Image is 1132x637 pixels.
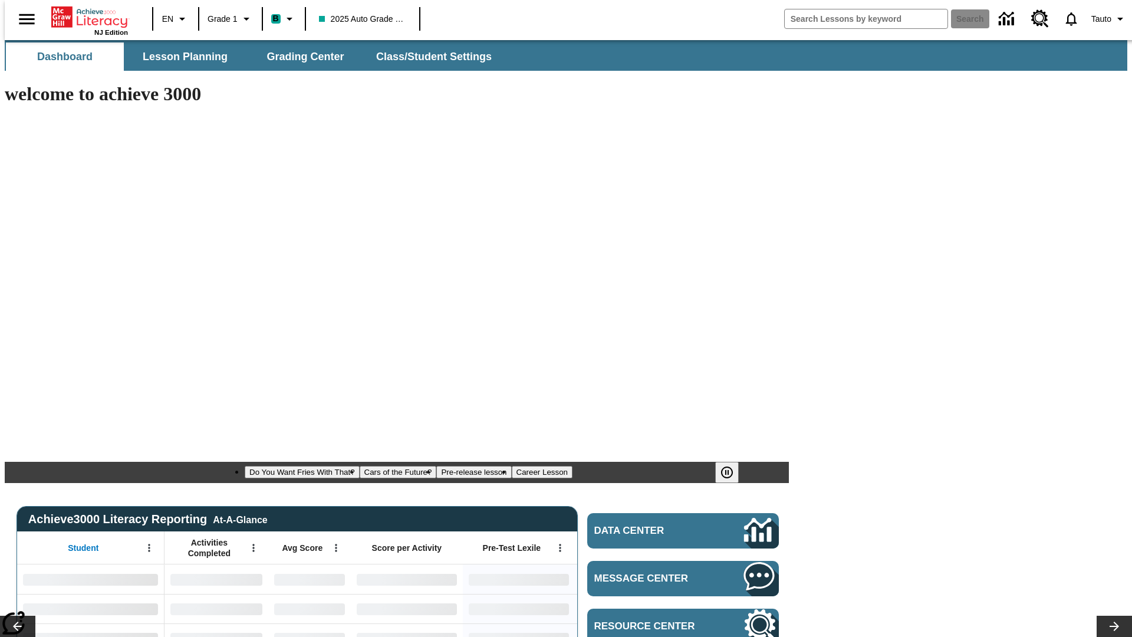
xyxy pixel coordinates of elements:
[327,539,345,557] button: Open Menu
[213,513,267,526] div: At-A-Glance
[587,513,779,549] a: Data Center
[512,466,572,478] button: Slide 4 Career Lesson
[273,11,279,26] span: B
[1087,8,1132,29] button: Profile/Settings
[51,4,128,36] div: Home
[68,543,98,553] span: Student
[785,9,947,28] input: search field
[715,462,739,483] button: Pause
[594,620,709,632] span: Resource Center
[372,543,442,553] span: Score per Activity
[594,525,705,537] span: Data Center
[319,13,406,25] span: 2025 Auto Grade 1 A
[1024,3,1056,35] a: Resource Center, Will open in new tab
[594,573,709,585] span: Message Center
[1097,616,1132,637] button: Lesson carousel, Next
[164,564,268,594] div: No Data,
[992,3,1024,35] a: Data Center
[5,83,789,105] h1: welcome to achieve 3000
[436,466,511,478] button: Slide 3 Pre-release lesson
[266,50,344,64] span: Grading Center
[268,594,351,623] div: No Data,
[245,466,360,478] button: Slide 1 Do You Want Fries With That?
[1056,4,1087,34] a: Notifications
[246,42,364,71] button: Grading Center
[367,42,501,71] button: Class/Student Settings
[360,466,437,478] button: Slide 2 Cars of the Future?
[28,513,268,526] span: Achieve3000 Literacy Reporting
[37,50,93,64] span: Dashboard
[715,462,751,483] div: Pause
[164,594,268,623] div: No Data,
[126,42,244,71] button: Lesson Planning
[587,561,779,596] a: Message Center
[6,42,124,71] button: Dashboard
[9,2,44,37] button: Open side menu
[268,564,351,594] div: No Data,
[170,537,248,559] span: Activities Completed
[266,8,301,29] button: Boost Class color is teal. Change class color
[5,42,502,71] div: SubNavbar
[143,50,228,64] span: Lesson Planning
[203,8,258,29] button: Grade: Grade 1, Select a grade
[376,50,492,64] span: Class/Student Settings
[51,5,128,29] a: Home
[245,539,262,557] button: Open Menu
[551,539,569,557] button: Open Menu
[483,543,541,553] span: Pre-Test Lexile
[1091,13,1111,25] span: Tauto
[94,29,128,36] span: NJ Edition
[5,40,1127,71] div: SubNavbar
[162,13,173,25] span: EN
[282,543,323,553] span: Avg Score
[208,13,238,25] span: Grade 1
[157,8,195,29] button: Language: EN, Select a language
[140,539,158,557] button: Open Menu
